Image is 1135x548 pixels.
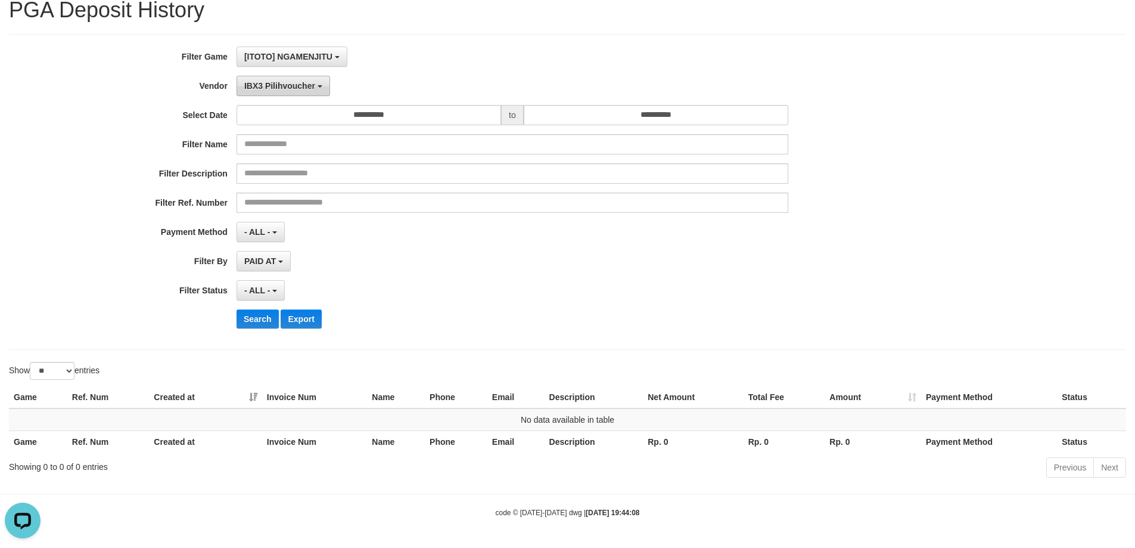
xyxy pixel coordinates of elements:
th: Rp. 0 [643,431,744,453]
div: Showing 0 to 0 of 0 entries [9,456,464,473]
th: Payment Method [921,386,1057,408]
th: Total Fee [744,386,825,408]
span: to [501,105,524,125]
th: Email [487,386,545,408]
th: Name [367,431,425,453]
th: Created at [149,431,262,453]
button: Export [281,309,321,329]
th: Invoice Num [262,386,367,408]
select: Showentries [30,362,74,380]
button: PAID AT [237,251,291,271]
button: Open LiveChat chat widget [5,5,41,41]
span: IBX3 Pilihvoucher [244,81,315,91]
th: Amount: activate to sort column ascending [825,386,921,408]
th: Created at: activate to sort column ascending [149,386,262,408]
th: Email [487,431,545,453]
th: Ref. Num [67,386,150,408]
th: Description [545,386,643,408]
button: - ALL - [237,280,285,301]
th: Payment Method [921,431,1057,453]
button: - ALL - [237,222,285,242]
th: Phone [425,386,487,408]
th: Status [1057,431,1126,453]
span: [ITOTO] NGAMENJITU [244,52,332,61]
strong: [DATE] 19:44:08 [586,509,639,517]
th: Name [367,386,425,408]
button: Search [237,309,279,329]
th: Ref. Num [67,431,150,453]
th: Description [545,431,643,453]
span: - ALL - [244,227,270,237]
th: Rp. 0 [744,431,825,453]
td: No data available in table [9,408,1126,431]
a: Next [1093,457,1126,478]
th: Phone [425,431,487,453]
a: Previous [1046,457,1094,478]
th: Rp. 0 [825,431,921,453]
button: [ITOTO] NGAMENJITU [237,47,347,67]
span: PAID AT [244,256,276,266]
th: Game [9,431,67,453]
th: Game [9,386,67,408]
span: - ALL - [244,286,270,295]
th: Invoice Num [262,431,367,453]
button: IBX3 Pilihvoucher [237,76,330,96]
label: Show entries [9,362,99,380]
th: Net Amount [643,386,744,408]
th: Status [1057,386,1126,408]
small: code © [DATE]-[DATE] dwg | [496,509,640,517]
